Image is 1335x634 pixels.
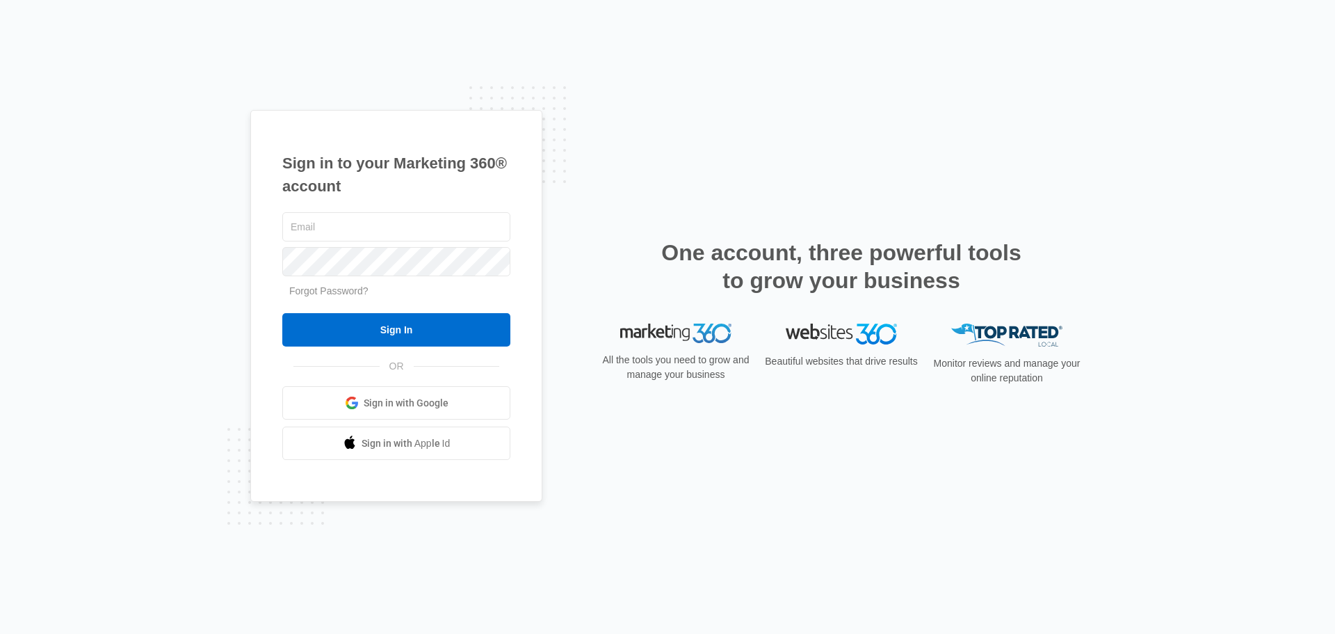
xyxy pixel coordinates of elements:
[763,354,919,369] p: Beautiful websites that drive results
[282,212,510,241] input: Email
[282,152,510,198] h1: Sign in to your Marketing 360® account
[282,386,510,420] a: Sign in with Google
[289,285,369,296] a: Forgot Password?
[282,427,510,460] a: Sign in with Apple Id
[929,356,1085,386] p: Monitor reviews and manage your online reputation
[786,324,897,344] img: Websites 360
[380,359,414,374] span: OR
[364,396,448,411] span: Sign in with Google
[598,353,754,382] p: All the tools you need to grow and manage your business
[951,324,1062,347] img: Top Rated Local
[657,239,1026,294] h2: One account, three powerful tools to grow your business
[282,313,510,347] input: Sign In
[620,324,731,343] img: Marketing 360
[362,436,451,451] span: Sign in with Apple Id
